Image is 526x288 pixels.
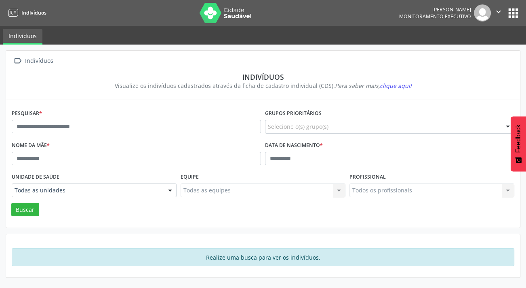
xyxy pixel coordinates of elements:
[12,139,50,152] label: Nome da mãe
[11,203,39,217] button: Buscar
[349,171,386,183] label: Profissional
[399,13,471,20] span: Monitoramento Executivo
[17,73,509,81] div: Indivíduos
[268,122,328,131] span: Selecione o(s) grupo(s)
[399,6,471,13] div: [PERSON_NAME]
[335,82,412,90] i: Para saber mais,
[12,171,59,183] label: Unidade de saúde
[265,107,322,120] label: Grupos prioritários
[15,186,160,194] span: Todas as unidades
[21,9,46,16] span: Indivíduos
[6,6,46,19] a: Indivíduos
[511,116,526,171] button: Feedback - Mostrar pesquisa
[474,4,491,21] img: img
[181,171,199,183] label: Equipe
[12,107,42,120] label: Pesquisar
[3,29,42,45] a: Indivíduos
[17,81,509,90] div: Visualize os indivíduos cadastrados através da ficha de cadastro individual (CDS).
[265,139,323,152] label: Data de nascimento
[506,6,520,20] button: apps
[12,248,514,266] div: Realize uma busca para ver os indivíduos.
[494,7,503,16] i: 
[23,55,55,67] div: Indivíduos
[380,82,412,90] span: clique aqui!
[12,55,23,67] i: 
[491,4,506,21] button: 
[12,55,55,67] a:  Indivíduos
[515,124,522,153] span: Feedback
